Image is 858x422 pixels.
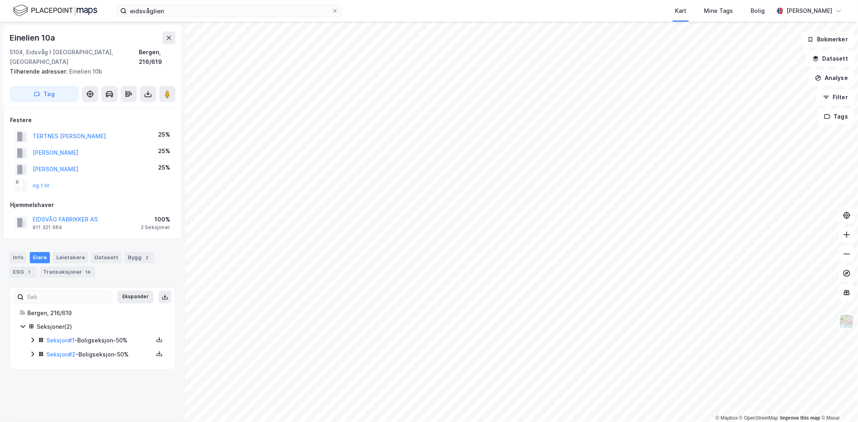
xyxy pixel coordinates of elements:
div: - Boligseksjon - 50% [46,336,153,345]
div: ESG [10,266,37,278]
div: Seksjoner ( 2 ) [37,322,165,332]
div: Kontrollprogram for chat [818,383,858,422]
a: Seksjon#1 [46,337,74,344]
div: Einelien 10b [10,67,169,76]
div: - Boligseksjon - 50% [46,350,153,359]
iframe: Chat Widget [818,383,858,422]
a: Mapbox [716,415,738,421]
a: OpenStreetMap [739,415,778,421]
div: Bergen, 216/619 [27,308,165,318]
div: [PERSON_NAME] [786,6,832,16]
img: logo.f888ab2527a4732fd821a326f86c7f29.svg [13,4,97,18]
a: Improve this map [780,415,820,421]
div: Kart [675,6,686,16]
div: Bygg [125,252,154,263]
div: 2 Seksjoner [141,224,170,231]
img: Z [839,314,854,329]
div: Mine Tags [704,6,733,16]
a: Seksjon#2 [46,351,76,358]
button: Tag [10,86,79,102]
input: Søk [24,291,112,303]
div: 25% [158,130,170,139]
div: 5104, Eidsvåg I [GEOGRAPHIC_DATA], [GEOGRAPHIC_DATA] [10,47,139,67]
button: Datasett [806,51,855,67]
div: Hjemmelshaver [10,200,175,210]
div: 1 [25,268,33,276]
input: Søk på adresse, matrikkel, gårdeiere, leietakere eller personer [127,5,332,17]
div: 14 [84,268,92,276]
div: Eiere [30,252,50,263]
div: Info [10,252,27,263]
div: Festere [10,115,175,125]
button: Filter [816,89,855,105]
div: 2 [143,254,151,262]
div: Bergen, 216/619 [139,47,175,67]
button: Analyse [808,70,855,86]
button: Ekspander [117,291,154,303]
div: Transaksjoner [40,266,95,278]
div: 25% [158,146,170,156]
div: Leietakere [53,252,88,263]
div: Datasett [91,252,121,263]
span: Tilhørende adresser: [10,68,69,75]
div: Bolig [751,6,765,16]
div: 100% [141,215,170,224]
button: Bokmerker [800,31,855,47]
button: Tags [817,109,855,125]
div: 25% [158,163,170,172]
div: 911 321 564 [33,224,62,231]
div: Einelien 10a [10,31,57,44]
